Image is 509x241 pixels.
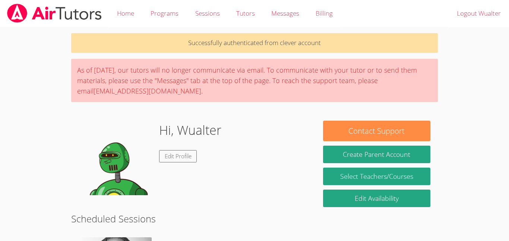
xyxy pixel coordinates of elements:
[323,168,430,185] a: Select Teachers/Courses
[323,146,430,163] button: Create Parent Account
[71,212,438,226] h2: Scheduled Sessions
[71,33,438,53] p: Successfully authenticated from clever account
[6,4,102,23] img: airtutors_banner-c4298cdbf04f3fff15de1276eac7730deb9818008684d7c2e4769d2f7ddbe033.png
[271,9,299,18] span: Messages
[323,190,430,207] a: Edit Availability
[159,150,197,162] a: Edit Profile
[159,121,221,140] h1: Hi, Wualter
[323,121,430,141] button: Contact Support
[79,121,153,195] img: default.png
[71,59,438,102] div: As of [DATE], our tutors will no longer communicate via email. To communicate with your tutor or ...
